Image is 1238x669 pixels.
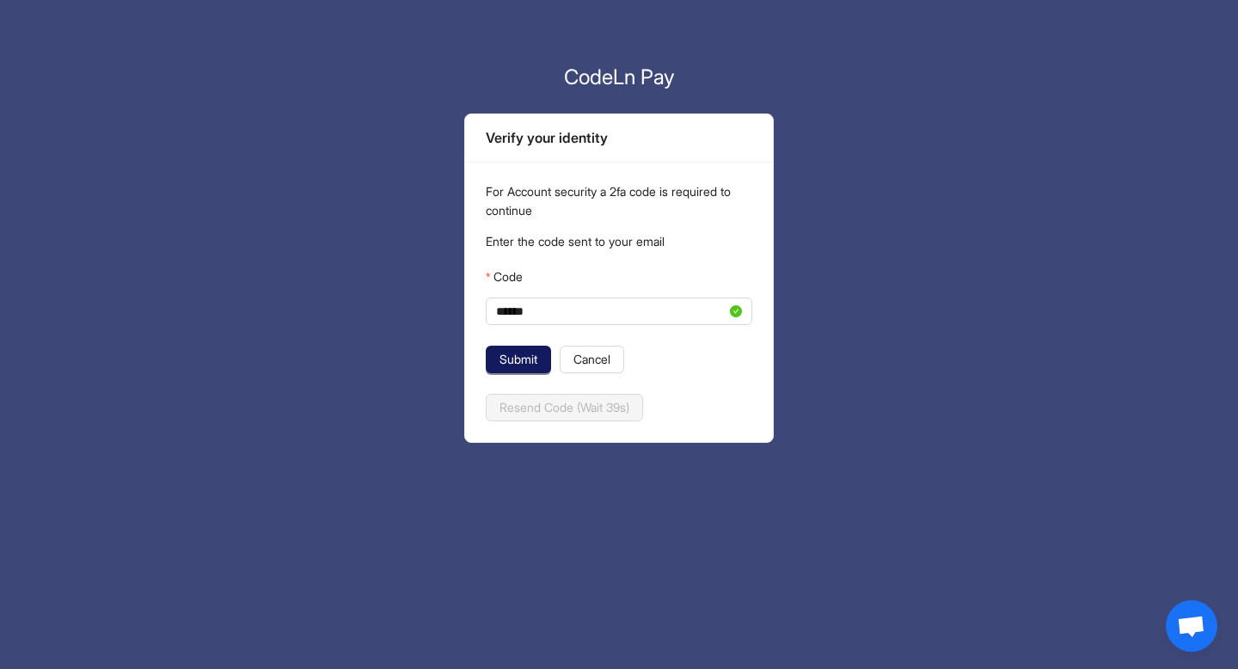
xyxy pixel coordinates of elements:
[486,182,752,220] p: For Account security a 2fa code is required to continue
[573,350,610,369] span: Cancel
[464,62,774,93] p: CodeLn Pay
[560,346,624,373] button: Cancel
[496,302,726,321] input: Code
[486,394,643,421] button: Resend Code (Wait 39s)
[486,232,752,251] p: Enter the code sent to your email
[486,127,752,149] div: Verify your identity
[486,346,551,373] button: Submit
[499,398,629,417] span: Resend Code (Wait 39s)
[1166,600,1217,652] div: Open chat
[499,350,537,369] span: Submit
[486,263,523,291] label: Code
